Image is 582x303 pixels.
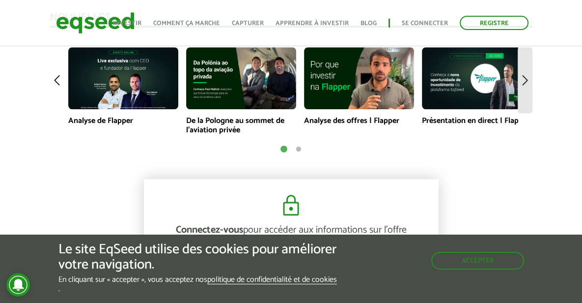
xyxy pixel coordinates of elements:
a: Comment ça marche [153,20,220,27]
font: De la Pologne au sommet de l'aviation privée [186,114,284,137]
button: 2 sur 2 [294,145,304,154]
font: Présentation en direct | Flapper [422,114,530,127]
font: Investir [113,18,141,29]
img: cadeado.svg [279,194,303,217]
img: maxresdefault.jpg [304,47,414,109]
font: politique de confidentialité et de cookies [207,273,337,286]
font: Capturer [232,18,264,29]
img: maxresdefault.jpg [186,47,296,109]
a: Investir [113,20,141,27]
a: Blog [360,20,377,27]
font: Connectez-vous [176,222,243,238]
font: Le site EqSeed utilise des cookies pour améliorer votre navigation. [58,238,336,276]
font: Apprendre à investir [276,18,349,29]
a: Registre [460,16,528,30]
font: Comment ça marche [153,18,220,29]
a: Apprendre à investir [276,20,349,27]
img: arrow-left.svg [50,47,64,113]
font: Analyse des offres | Flapper [304,114,399,127]
img: maxresdefault.jpg [68,47,178,109]
font: . [58,282,60,296]
a: Capturer [232,20,264,27]
font: Accepter [462,255,494,267]
img: arrow-right.svg [518,47,532,113]
button: 1 sur 2 [279,145,289,154]
a: Se connecter [402,20,448,27]
font: Registre [480,18,509,29]
font: Blog [360,18,377,29]
font: En cliquant sur « accepter », vous acceptez nos [58,273,207,286]
font: Se connecter [402,18,448,29]
font: pour accéder aux informations sur l'offre [243,222,407,238]
font: Analyse de Flapper [68,114,133,127]
a: politique de confidentialité et de cookies [207,276,337,284]
button: Accepter [431,252,524,270]
img: EqSeed [56,10,135,36]
img: maxresdefault.jpg [422,47,532,109]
